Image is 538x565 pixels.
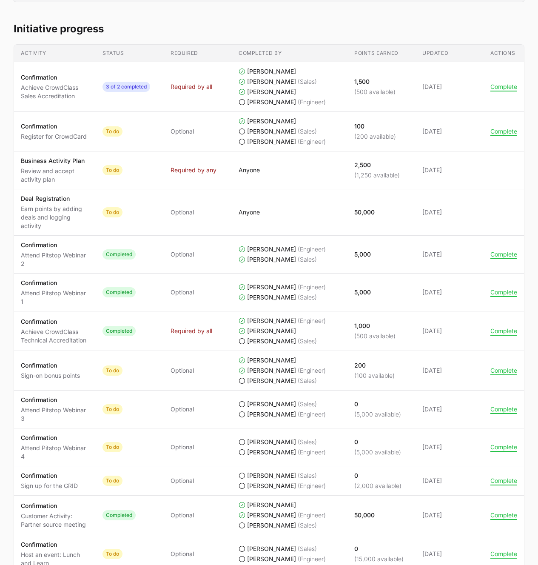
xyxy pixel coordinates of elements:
[354,482,401,490] p: (2,000 available)
[247,448,296,457] span: [PERSON_NAME]
[490,83,517,91] button: Complete
[247,377,296,385] span: [PERSON_NAME]
[21,194,89,203] p: Deal Registration
[298,137,326,146] span: (Engineer)
[298,77,317,86] span: (Sales)
[416,45,484,62] th: Updated
[354,322,396,330] p: 1,000
[422,288,477,297] span: [DATE]
[354,250,371,259] p: 5,000
[21,157,89,165] p: Business Activity Plan
[354,371,395,380] p: (100 available)
[354,132,396,141] p: (200 available)
[298,317,326,325] span: (Engineer)
[21,502,89,510] p: Confirmation
[354,332,396,340] p: (500 available)
[354,410,401,419] p: (5,000 available)
[298,293,317,302] span: (Sales)
[298,482,326,490] span: (Engineer)
[247,337,296,345] span: [PERSON_NAME]
[247,511,296,519] span: [PERSON_NAME]
[422,166,477,174] span: [DATE]
[232,45,347,62] th: Completed by
[247,501,296,509] span: [PERSON_NAME]
[21,289,89,306] p: Attend Pitstop Webinar 1
[247,327,296,335] span: [PERSON_NAME]
[171,127,194,136] span: Optional
[247,438,296,446] span: [PERSON_NAME]
[247,471,296,480] span: [PERSON_NAME]
[298,471,317,480] span: (Sales)
[247,245,296,254] span: [PERSON_NAME]
[354,471,401,480] p: 0
[247,255,296,264] span: [PERSON_NAME]
[171,550,194,558] span: Optional
[298,366,326,375] span: (Engineer)
[21,279,89,287] p: Confirmation
[21,132,87,141] p: Register for CrowdCard
[21,83,89,100] p: Achieve CrowdClass Sales Accreditation
[490,511,517,519] button: Complete
[21,512,89,529] p: Customer Activity: Partner source meeting
[247,545,296,553] span: [PERSON_NAME]
[298,98,326,106] span: (Engineer)
[21,328,89,345] p: Achieve CrowdClass Technical Accreditation
[171,288,194,297] span: Optional
[21,434,89,442] p: Confirmation
[422,83,477,91] span: [DATE]
[171,443,194,451] span: Optional
[171,83,212,91] span: Required by all
[354,555,404,563] p: (15,000 available)
[247,77,296,86] span: [PERSON_NAME]
[21,361,80,370] p: Confirmation
[171,166,216,174] span: Required by any
[21,241,89,249] p: Confirmation
[21,205,89,230] p: Earn points by adding deals and logging activity
[171,208,194,217] span: Optional
[239,208,260,217] p: Anyone
[171,327,212,335] span: Required by all
[298,400,317,408] span: (Sales)
[96,45,164,62] th: Status
[298,127,317,136] span: (Sales)
[247,410,296,419] span: [PERSON_NAME]
[239,166,260,174] p: Anyone
[247,356,296,365] span: [PERSON_NAME]
[247,67,296,76] span: [PERSON_NAME]
[347,45,416,62] th: Points earned
[247,482,296,490] span: [PERSON_NAME]
[490,251,517,258] button: Complete
[354,511,375,519] p: 50,000
[21,482,78,490] p: Sign up for the GRID
[21,167,89,184] p: Review and accept activity plan
[298,377,317,385] span: (Sales)
[247,366,296,375] span: [PERSON_NAME]
[21,371,80,380] p: Sign-on bonus points
[21,73,89,82] p: Confirmation
[490,477,517,485] button: Complete
[298,545,317,553] span: (Sales)
[298,555,326,563] span: (Engineer)
[247,127,296,136] span: [PERSON_NAME]
[247,317,296,325] span: [PERSON_NAME]
[490,288,517,296] button: Complete
[247,400,296,408] span: [PERSON_NAME]
[14,22,524,36] h2: Initiative progress
[21,122,87,131] p: Confirmation
[298,255,317,264] span: (Sales)
[490,443,517,451] button: Complete
[422,550,477,558] span: [DATE]
[490,128,517,135] button: Complete
[354,77,396,86] p: 1,500
[247,555,296,563] span: [PERSON_NAME]
[171,477,194,485] span: Optional
[422,443,477,451] span: [DATE]
[354,171,400,180] p: (1,250 available)
[298,337,317,345] span: (Sales)
[298,438,317,446] span: (Sales)
[247,137,296,146] span: [PERSON_NAME]
[490,405,517,413] button: Complete
[21,317,89,326] p: Confirmation
[171,405,194,414] span: Optional
[247,88,296,96] span: [PERSON_NAME]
